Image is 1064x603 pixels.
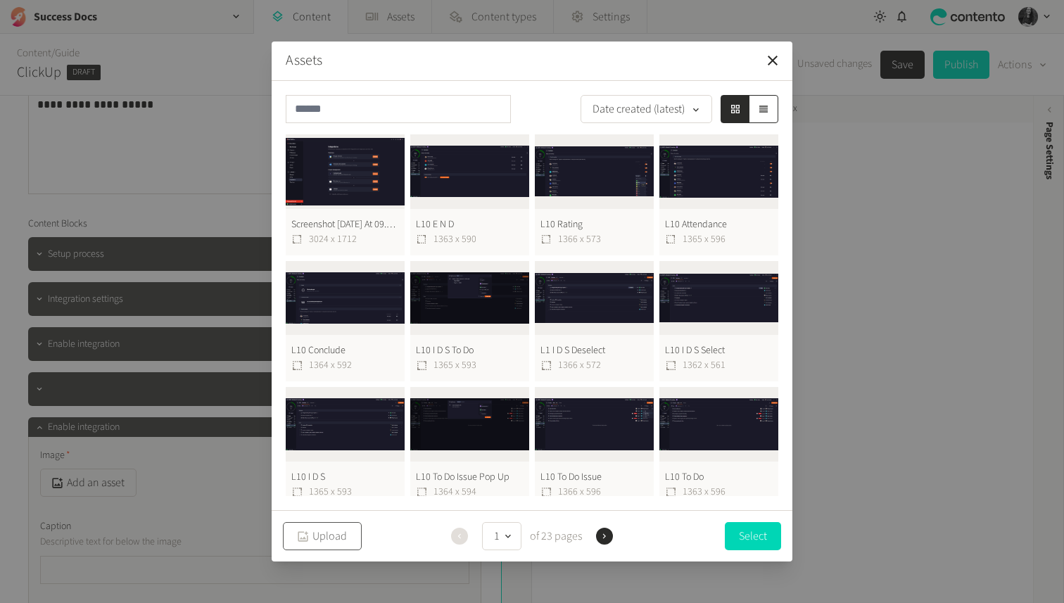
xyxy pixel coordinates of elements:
[581,95,712,123] button: Date created (latest)
[283,522,362,550] button: Upload
[482,522,521,550] button: 1
[527,528,582,545] span: of 23 pages
[286,50,322,71] button: Assets
[725,522,781,550] button: Select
